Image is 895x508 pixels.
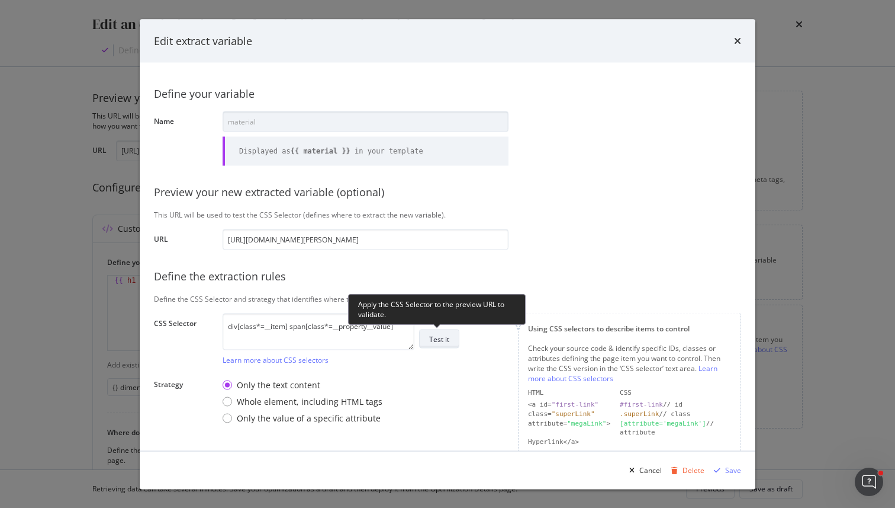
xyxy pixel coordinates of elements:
[620,400,731,410] div: // id
[620,401,663,408] div: #first-link
[348,294,526,325] div: Apply the CSS Selector to the preview URL to validate.
[528,437,610,446] div: Hyperlink</a>
[154,379,213,426] label: Strategy
[552,410,595,417] div: "superLink"
[528,409,610,418] div: class=
[620,419,706,427] div: [attribute='megaLink']
[528,400,610,410] div: <a id=
[528,343,731,384] div: Check your source code & identify specific IDs, classes or attributes defining the page item you ...
[528,388,610,398] div: HTML
[624,461,662,480] button: Cancel
[223,229,508,250] input: https://www.example.com
[154,448,741,463] div: Require conditions
[223,379,382,391] div: Only the text content
[154,116,213,162] label: Name
[154,185,741,200] div: Preview your new extracted variable (optional)
[725,465,741,475] div: Save
[734,33,741,49] div: times
[154,33,252,49] div: Edit extract variable
[855,468,883,496] iframe: Intercom live chat
[223,354,329,365] a: Learn more about CSS selectors
[223,395,382,407] div: Whole element, including HTML tags
[154,87,741,102] div: Define your variable
[528,323,731,333] div: Using CSS selectors to describe items to control
[140,19,755,489] div: modal
[667,461,704,480] button: Delete
[154,269,741,284] div: Define the extraction rules
[528,418,610,437] div: attribute= >
[223,412,382,424] div: Only the value of a specific attribute
[639,465,662,475] div: Cancel
[620,410,659,417] div: .superLink
[419,330,459,349] button: Test it
[620,388,731,398] div: CSS
[154,234,213,247] label: URL
[620,418,731,437] div: // attribute
[237,379,320,391] div: Only the text content
[154,293,741,303] div: Define the CSS Selector and strategy that identifies where to extract the variable from your page.
[291,146,350,155] b: {{ material }}
[154,209,741,219] div: This URL will be used to test the CSS Selector (defines where to extract the new variable).
[567,419,606,427] div: "megaLink"
[429,334,449,344] div: Test it
[682,465,704,475] div: Delete
[552,401,598,408] div: "first-link"
[237,412,381,424] div: Only the value of a specific attribute
[237,395,382,407] div: Whole element, including HTML tags
[528,363,717,384] a: Learn more about CSS selectors
[154,318,213,362] label: CSS Selector
[620,409,731,418] div: // class
[709,461,741,480] button: Save
[223,313,414,350] textarea: div[class*=__item] span[class*=__property__value]
[239,146,423,156] div: Displayed as in your template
